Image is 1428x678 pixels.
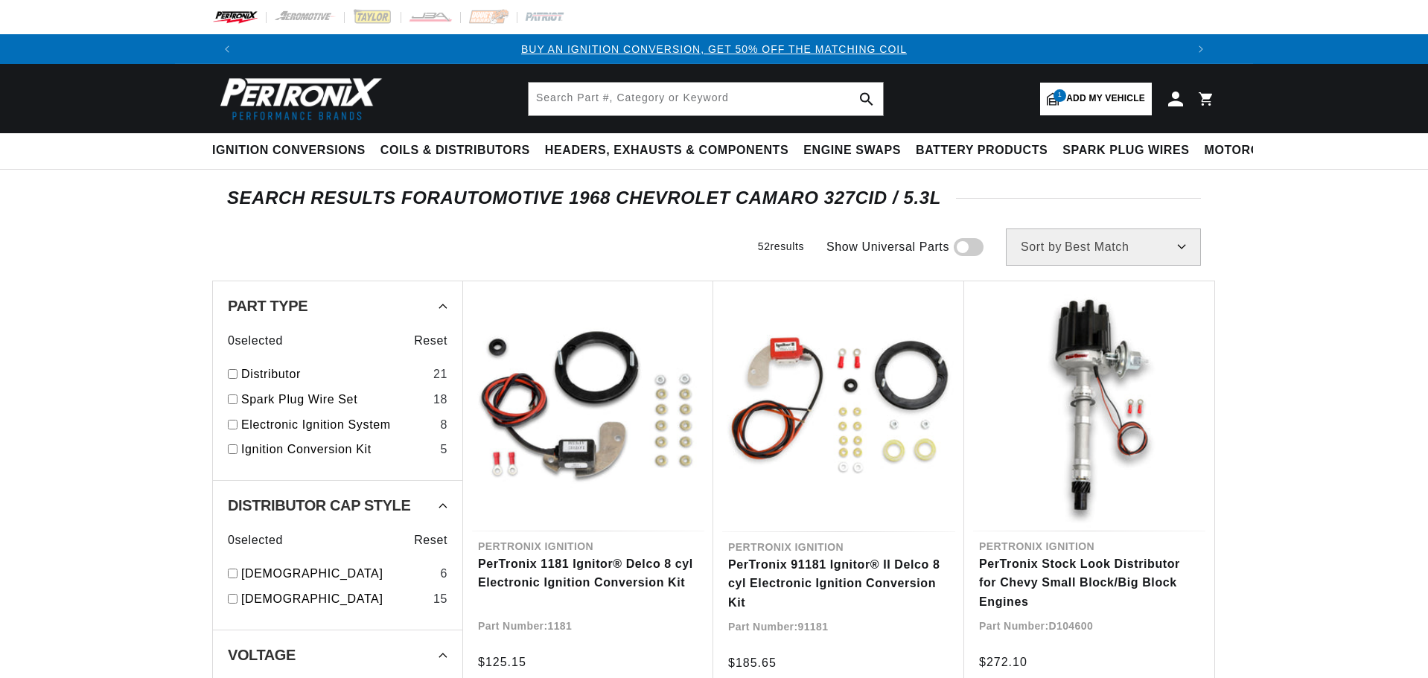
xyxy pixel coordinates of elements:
img: Pertronix [212,73,383,124]
select: Sort by [1006,228,1201,266]
div: 8 [440,415,447,435]
span: Show Universal Parts [826,237,949,257]
span: Voltage [228,647,296,662]
span: Spark Plug Wires [1062,143,1189,159]
div: 5 [440,440,447,459]
div: SEARCH RESULTS FOR Automotive 1968 Chevrolet Camaro 327cid / 5.3L [227,191,1201,205]
a: Spark Plug Wire Set [241,390,427,409]
a: [DEMOGRAPHIC_DATA] [241,589,427,609]
a: BUY AN IGNITION CONVERSION, GET 50% OFF THE MATCHING COIL [521,43,907,55]
a: Distributor [241,365,427,384]
summary: Coils & Distributors [373,133,538,168]
summary: Ignition Conversions [212,133,373,168]
summary: Motorcycle [1197,133,1301,168]
input: Search Part #, Category or Keyword [529,83,883,115]
button: Translation missing: en.sections.announcements.previous_announcement [212,34,242,64]
span: 0 selected [228,531,283,550]
a: Ignition Conversion Kit [241,440,434,459]
a: PerTronix 1181 Ignitor® Delco 8 cyl Electronic Ignition Conversion Kit [478,554,698,592]
span: 52 results [758,240,804,252]
button: Translation missing: en.sections.announcements.next_announcement [1186,34,1216,64]
slideshow-component: Translation missing: en.sections.announcements.announcement_bar [175,34,1253,64]
div: 1 of 3 [242,41,1186,57]
div: Announcement [242,41,1186,57]
span: Motorcycle [1205,143,1293,159]
a: PerTronix Stock Look Distributor for Chevy Small Block/Big Block Engines [979,554,1199,612]
summary: Battery Products [908,133,1055,168]
a: PerTronix 91181 Ignitor® II Delco 8 cyl Electronic Ignition Conversion Kit [728,555,949,613]
span: Coils & Distributors [380,143,530,159]
div: 21 [433,365,447,384]
span: Battery Products [916,143,1048,159]
button: search button [850,83,883,115]
a: Electronic Ignition System [241,415,434,435]
summary: Spark Plug Wires [1055,133,1196,168]
div: 6 [440,564,447,583]
span: Reset [414,531,447,550]
div: 15 [433,589,447,609]
span: Distributor Cap Style [228,498,410,513]
span: Headers, Exhausts & Components [545,143,788,159]
span: Ignition Conversions [212,143,366,159]
span: Reset [414,331,447,351]
a: 1Add my vehicle [1040,83,1152,115]
a: [DEMOGRAPHIC_DATA] [241,564,434,583]
div: 18 [433,390,447,409]
span: Part Type [228,298,307,313]
span: Sort by [1021,241,1062,253]
span: 1 [1054,89,1066,102]
span: Engine Swaps [803,143,901,159]
summary: Engine Swaps [796,133,908,168]
span: 0 selected [228,331,283,351]
summary: Headers, Exhausts & Components [538,133,796,168]
span: Add my vehicle [1066,92,1145,106]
